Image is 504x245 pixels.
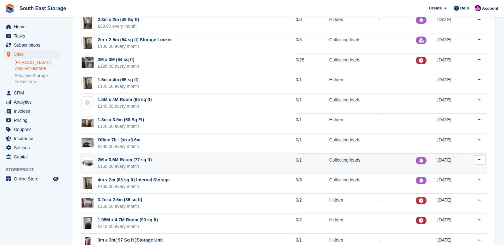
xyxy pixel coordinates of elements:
td: - [379,194,416,214]
td: - [379,53,416,73]
span: Account [482,5,498,12]
img: Screenshot%202024-09-30%20at%2020.25.38.png [82,57,94,68]
td: [DATE] [438,194,466,214]
td: 0/1 [296,113,329,134]
div: 1.5m x 4m (65 sq ft) [98,77,139,83]
div: £168.00 every month [98,183,170,190]
td: Hidden [329,73,379,94]
td: [DATE] [438,134,466,154]
td: [DATE] [438,113,466,134]
td: - [379,94,416,114]
div: 1.95M x 4.7M Room (99 sq ft) [98,217,158,223]
img: Office%207%20Image.jpeg [82,138,94,147]
img: WhatsApp%20Image%202024-10-31%20at%2018.06.59.jpeg [83,37,92,49]
span: Subscriptions [14,41,52,49]
td: 0/0 [296,13,329,33]
img: blank-unit-type-icon-ffbac7b88ba66c5e286b0e438baccc4b9c83835d4c34f86887a83fc20ec27e7b.svg [82,97,94,109]
td: [DATE] [438,73,466,94]
td: [DATE] [438,174,466,194]
td: - [379,33,416,54]
a: menu [3,134,60,143]
img: stora-icon-8386f47178a22dfd0bd8f6a31ec36ba5ce8667c1dd55bd0f319d3a0aa187defe.svg [5,4,14,13]
div: 2m x 2.5m (54 sq ft) Storage Locker [98,37,172,43]
span: Sites [14,50,52,59]
td: - [379,13,416,33]
span: Tasks [14,31,52,40]
a: menu [3,125,60,134]
td: - [379,113,416,134]
img: IMG_7590.JPG [83,16,92,29]
img: Ross%20Way%20Unit%20Pics.jpeg [83,77,92,89]
div: 2.3m x 2m (49 Sq ft) [98,16,139,23]
td: Collecting leads [329,53,379,73]
div: 2M x 3M (64 sq ft) [98,56,139,63]
div: 3m x 3m( 97 Sq ft )Storage Unit [98,237,163,243]
td: [DATE] [438,13,466,33]
span: Settings [14,143,52,152]
div: £99.00 every month [98,23,139,30]
td: [DATE] [438,53,466,73]
td: [DATE] [438,214,466,234]
td: 0/1 [296,94,329,114]
td: Collecting leads [329,153,379,174]
div: 1.8m x 3.5m (68 Sq Ft) [98,117,144,123]
span: Capital [14,152,52,161]
td: - [379,134,416,154]
span: Create [429,5,442,11]
img: IMG_7589.JPG [82,198,94,208]
td: [DATE] [438,94,466,114]
a: menu [3,98,60,106]
td: Hidden [329,113,379,134]
td: - [379,174,416,194]
a: menu [3,174,60,183]
td: Collecting leads [329,174,379,194]
img: unit%208b%20seaview.jpeg [83,217,92,229]
span: Invoices [14,107,52,116]
td: 0/2 [296,194,329,214]
td: - [379,153,416,174]
span: Analytics [14,98,52,106]
a: menu [3,50,60,59]
img: 75-sqft-unit.jpg [82,158,94,168]
td: - [379,214,416,234]
a: South East Storage [17,3,69,14]
div: 2M x 3.6M Room (77 sq ft) [98,157,152,163]
div: Office 7b - 2m x3.6m [98,137,140,143]
td: 0/1 [296,134,329,154]
td: Collecting leads [329,94,379,114]
span: Help [460,5,469,11]
td: Hidden [329,13,379,33]
a: menu [3,116,60,125]
span: Online Store [14,174,52,183]
td: Hidden [329,194,379,214]
span: Home [14,22,52,31]
td: 0/28 [296,53,329,73]
div: £126.00 every month [98,63,139,70]
span: Pricing [14,116,52,125]
span: CRM [14,88,52,97]
a: menu [3,143,60,152]
td: [DATE] [438,33,466,54]
a: menu [3,41,60,49]
span: Coupons [14,125,52,134]
td: Collecting leads [329,33,379,54]
span: Storefront [6,167,63,173]
div: £168.00 every month [98,203,142,210]
a: menu [3,152,60,161]
img: Simon Coulson [475,5,481,11]
a: Seaview Storage Folkestone [14,73,60,85]
td: 0/5 [296,33,329,54]
td: Hidden [329,214,379,234]
div: £210.00 every month [98,223,158,230]
td: 0/1 [296,73,329,94]
div: 3.2m x 2.5m (86 sq ft) [98,197,142,203]
td: - [379,73,416,94]
img: Screenshot%202025-01-22%20at%2014.56.44.png [82,119,94,127]
div: 4m x 2m (86 sq ft) Internal Storage [98,177,170,183]
div: £140.00 every month [98,103,152,110]
a: menu [3,22,60,31]
a: menu [3,31,60,40]
span: Insurance [14,134,52,143]
div: £126.00 every month [98,123,144,130]
td: 0/8 [296,174,329,194]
